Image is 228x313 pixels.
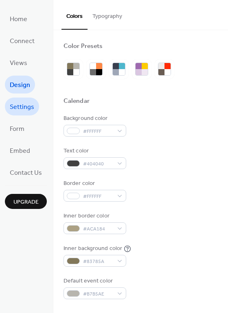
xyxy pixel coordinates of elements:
[83,225,113,233] span: #ACA184
[64,179,125,188] div: Border color
[64,244,122,253] div: Inner background color
[64,212,125,220] div: Inner border color
[10,101,34,114] span: Settings
[5,76,35,93] a: Design
[83,160,113,168] span: #404040
[64,147,125,155] div: Text color
[83,127,113,136] span: #FFFFFF
[5,32,39,50] a: Connect
[64,97,90,106] div: Calendar
[5,10,32,28] a: Home
[83,290,113,298] span: #B7B5AE
[5,163,47,181] a: Contact Us
[10,13,27,26] span: Home
[64,42,103,51] div: Color Presets
[5,54,32,72] a: Views
[10,35,35,48] span: Connect
[10,167,42,180] span: Contact Us
[83,192,113,201] span: #FFFFFF
[5,120,29,137] a: Form
[10,145,30,158] span: Embed
[10,79,30,92] span: Design
[83,257,113,266] span: #83785A
[5,141,35,159] a: Embed
[5,98,39,115] a: Settings
[10,57,27,70] span: Views
[10,123,24,136] span: Form
[64,114,125,123] div: Background color
[13,198,39,206] span: Upgrade
[5,194,47,209] button: Upgrade
[64,277,125,285] div: Default event color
